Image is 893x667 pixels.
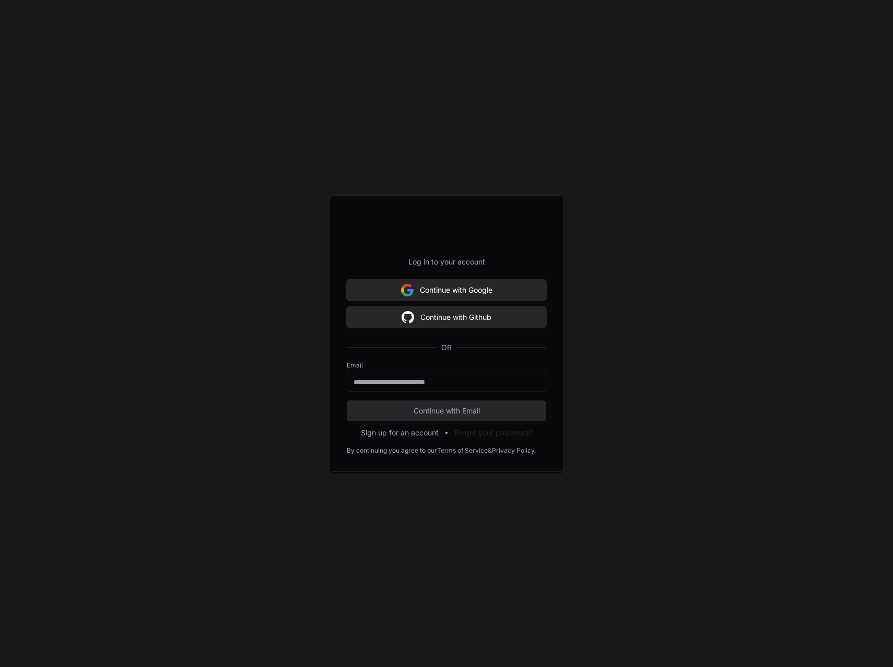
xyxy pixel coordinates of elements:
div: By continuing you agree to our [347,446,437,455]
button: Forgot your password? [454,428,533,438]
button: Continue with Google [347,280,546,301]
button: Continue with Email [347,400,546,421]
a: Privacy Policy. [492,446,536,455]
p: Log in to your account [347,257,546,267]
img: Sign in with google [401,280,414,301]
label: Email [347,361,546,370]
span: Continue with Email [347,406,546,416]
button: Continue with Github [347,307,546,328]
img: Sign in with google [402,307,414,328]
div: & [488,446,492,455]
a: Terms of Service [437,446,488,455]
span: OR [437,342,456,353]
button: Sign up for an account [361,428,439,438]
